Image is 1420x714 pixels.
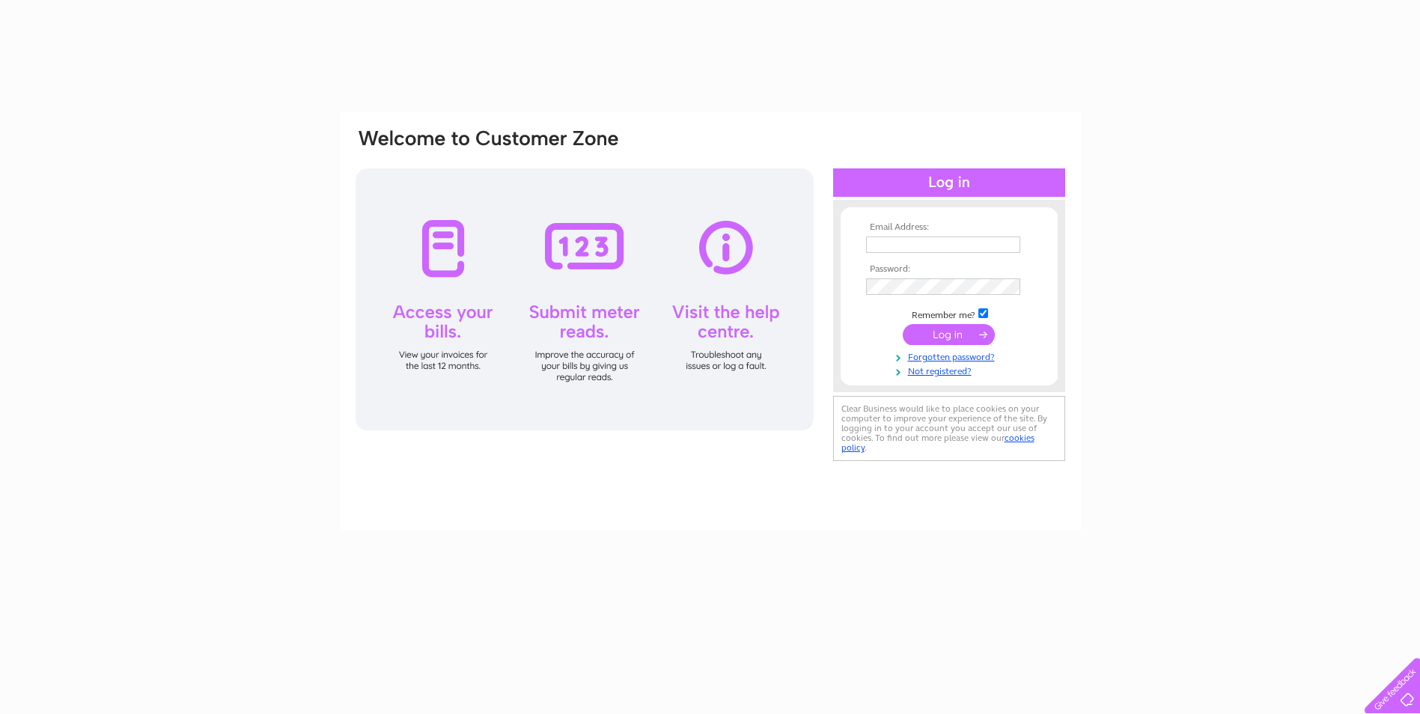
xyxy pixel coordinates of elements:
[862,306,1036,321] td: Remember me?
[866,349,1036,363] a: Forgotten password?
[866,363,1036,377] a: Not registered?
[903,324,995,345] input: Submit
[841,433,1034,453] a: cookies policy
[862,222,1036,233] th: Email Address:
[862,264,1036,275] th: Password:
[833,396,1065,461] div: Clear Business would like to place cookies on your computer to improve your experience of the sit...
